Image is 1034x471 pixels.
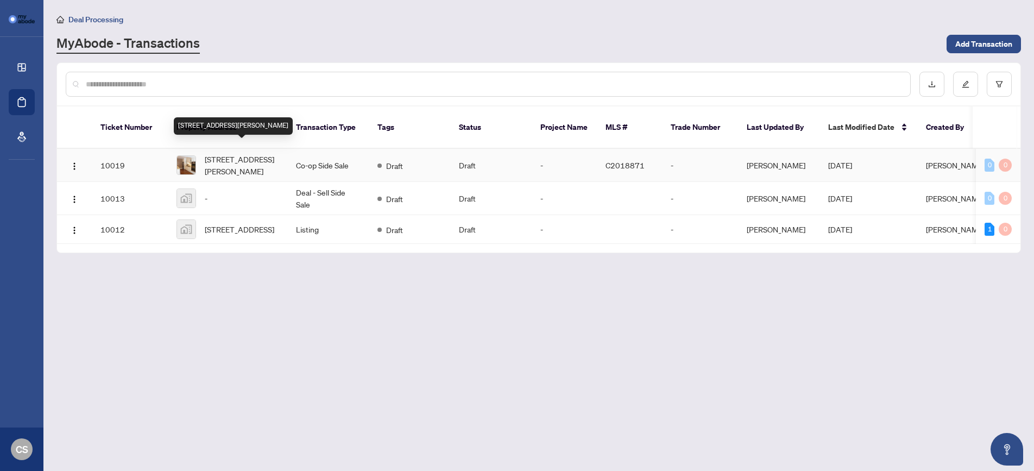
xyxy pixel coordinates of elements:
[92,182,168,215] td: 10013
[70,226,79,235] img: Logo
[287,182,369,215] td: Deal - Sell Side Sale
[56,34,200,54] a: MyAbode - Transactions
[174,117,293,135] div: [STREET_ADDRESS][PERSON_NAME]
[532,182,597,215] td: -
[92,215,168,244] td: 10012
[828,121,894,133] span: Last Modified Date
[386,160,403,172] span: Draft
[70,162,79,171] img: Logo
[738,149,819,182] td: [PERSON_NAME]
[955,35,1012,53] span: Add Transaction
[926,224,985,234] span: [PERSON_NAME]
[532,106,597,149] th: Project Name
[999,192,1012,205] div: 0
[92,149,168,182] td: 10019
[70,195,79,204] img: Logo
[738,106,819,149] th: Last Updated By
[450,149,532,182] td: Draft
[532,149,597,182] td: -
[987,72,1012,97] button: filter
[386,193,403,205] span: Draft
[947,35,1021,53] button: Add Transaction
[738,215,819,244] td: [PERSON_NAME]
[56,16,64,23] span: home
[66,221,83,238] button: Logo
[606,160,645,170] span: C2018871
[828,224,852,234] span: [DATE]
[369,106,450,149] th: Tags
[450,106,532,149] th: Status
[177,156,196,174] img: thumbnail-img
[991,433,1023,466] button: Open asap
[926,160,985,170] span: [PERSON_NAME]
[450,215,532,244] td: Draft
[662,149,738,182] td: -
[597,106,662,149] th: MLS #
[662,182,738,215] td: -
[205,153,279,177] span: [STREET_ADDRESS][PERSON_NAME]
[919,72,944,97] button: download
[287,149,369,182] td: Co-op Side Sale
[828,193,852,203] span: [DATE]
[985,159,994,172] div: 0
[828,160,852,170] span: [DATE]
[205,192,207,204] span: -
[287,215,369,244] td: Listing
[386,224,403,236] span: Draft
[999,159,1012,172] div: 0
[177,220,196,238] img: thumbnail-img
[287,106,369,149] th: Transaction Type
[9,15,35,23] img: logo
[926,193,985,203] span: [PERSON_NAME]
[738,182,819,215] td: [PERSON_NAME]
[66,156,83,174] button: Logo
[999,223,1012,236] div: 0
[995,80,1003,88] span: filter
[450,182,532,215] td: Draft
[928,80,936,88] span: download
[953,72,978,97] button: edit
[205,223,274,235] span: [STREET_ADDRESS]
[168,106,287,149] th: Property Address
[532,215,597,244] td: -
[16,442,28,457] span: CS
[92,106,168,149] th: Ticket Number
[662,215,738,244] td: -
[985,192,994,205] div: 0
[177,189,196,208] img: thumbnail-img
[985,223,994,236] div: 1
[819,106,917,149] th: Last Modified Date
[662,106,738,149] th: Trade Number
[962,80,969,88] span: edit
[917,106,982,149] th: Created By
[66,190,83,207] button: Logo
[68,15,123,24] span: Deal Processing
